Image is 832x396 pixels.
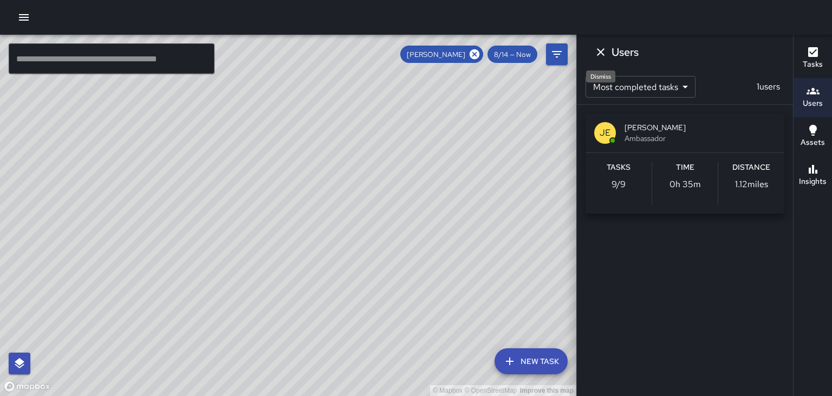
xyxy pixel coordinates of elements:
span: Ambassador [625,133,776,144]
div: Most completed tasks [586,76,695,98]
h6: Distance [732,162,770,174]
h6: Users [612,43,639,61]
span: [PERSON_NAME] [625,122,776,133]
button: Filters [546,43,568,65]
p: 1 users [752,80,784,93]
p: 1.12 miles [735,178,768,191]
div: Dismiss [586,71,615,82]
button: Users [794,78,832,117]
button: Assets [794,117,832,156]
p: 9 / 9 [612,178,626,191]
h6: Tasks [607,162,630,174]
button: New Task [495,348,568,374]
span: 8/14 — Now [487,50,537,59]
h6: Time [676,162,694,174]
button: Dismiss [590,41,612,63]
p: JE [600,126,610,139]
h6: Assets [801,137,825,149]
h6: Tasks [803,59,823,71]
div: [PERSON_NAME] [400,46,483,63]
button: Tasks [794,39,832,78]
p: 0h 35m [669,178,701,191]
span: [PERSON_NAME] [400,50,472,59]
button: Insights [794,156,832,195]
button: JE[PERSON_NAME]AmbassadorTasks9/9Time0h 35mDistance1.12miles [586,113,784,214]
h6: Users [803,98,823,110]
h6: Insights [799,176,827,188]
